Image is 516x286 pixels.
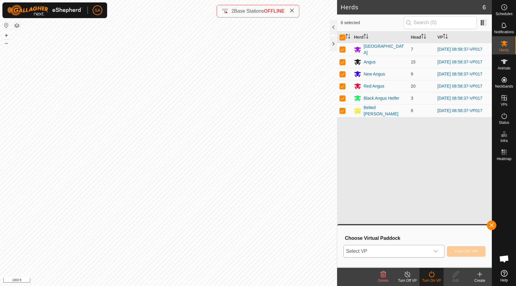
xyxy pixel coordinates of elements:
[3,22,10,29] button: Reset Map
[500,278,508,282] span: Help
[435,31,492,43] th: VP
[444,278,468,283] div: Edit
[411,84,416,88] span: 20
[499,48,509,52] span: Herds
[409,31,435,43] th: Head
[411,108,413,113] span: 6
[438,47,483,52] a: [DATE] 08:58:37-VP017
[404,16,477,29] input: Search (S)
[438,96,483,101] a: [DATE] 08:58:37-VP017
[447,246,486,257] button: Turn On VP
[352,31,409,43] th: Herd
[145,278,167,284] a: Privacy Policy
[234,8,264,14] span: Base Stations
[497,157,511,161] span: Heatmap
[495,85,513,88] span: Neckbands
[499,121,509,124] span: Status
[498,66,511,70] span: Animals
[341,4,483,11] h2: Herds
[454,249,478,254] span: Turn On VP
[438,72,483,76] a: [DATE] 08:58:37-VP017
[395,278,419,283] div: Turn Off VP
[364,95,399,101] div: Black Angus Heifer
[346,35,350,40] p-sorticon: Activate to sort
[378,278,389,283] span: Delete
[438,108,483,113] a: [DATE] 08:58:37-VP017
[174,278,192,284] a: Contact Us
[495,12,512,16] span: Schedules
[501,103,507,106] span: VPs
[492,268,516,284] a: Help
[345,235,486,241] h3: Choose Virtual Paddock
[264,8,285,14] span: OFFLINE
[411,96,413,101] span: 3
[443,35,448,40] p-sorticon: Activate to sort
[438,84,483,88] a: [DATE] 08:58:37-VP017
[344,245,430,257] span: Select VP
[3,32,10,39] button: +
[468,278,492,283] div: Create
[411,47,413,52] span: 7
[430,245,442,257] div: dropdown trigger
[231,8,234,14] span: 2
[364,35,368,40] p-sorticon: Activate to sort
[341,20,404,26] span: 6 selected
[411,72,413,76] span: 9
[500,139,508,143] span: Infra
[483,3,486,12] span: 6
[7,5,83,16] img: Gallagher Logo
[364,83,384,89] div: Red Angus
[411,59,416,64] span: 15
[364,43,406,56] div: [GEOGRAPHIC_DATA]
[364,59,376,65] div: Angus
[3,40,10,47] button: –
[419,278,444,283] div: Turn On VP
[494,30,514,34] span: Notifications
[421,35,426,40] p-sorticon: Activate to sort
[438,59,483,64] a: [DATE] 08:58:37-VP017
[13,22,21,29] button: Map Layers
[495,250,513,268] div: Open chat
[95,7,100,14] span: SA
[364,104,406,117] div: Belted [PERSON_NAME]
[364,71,385,77] div: New Angus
